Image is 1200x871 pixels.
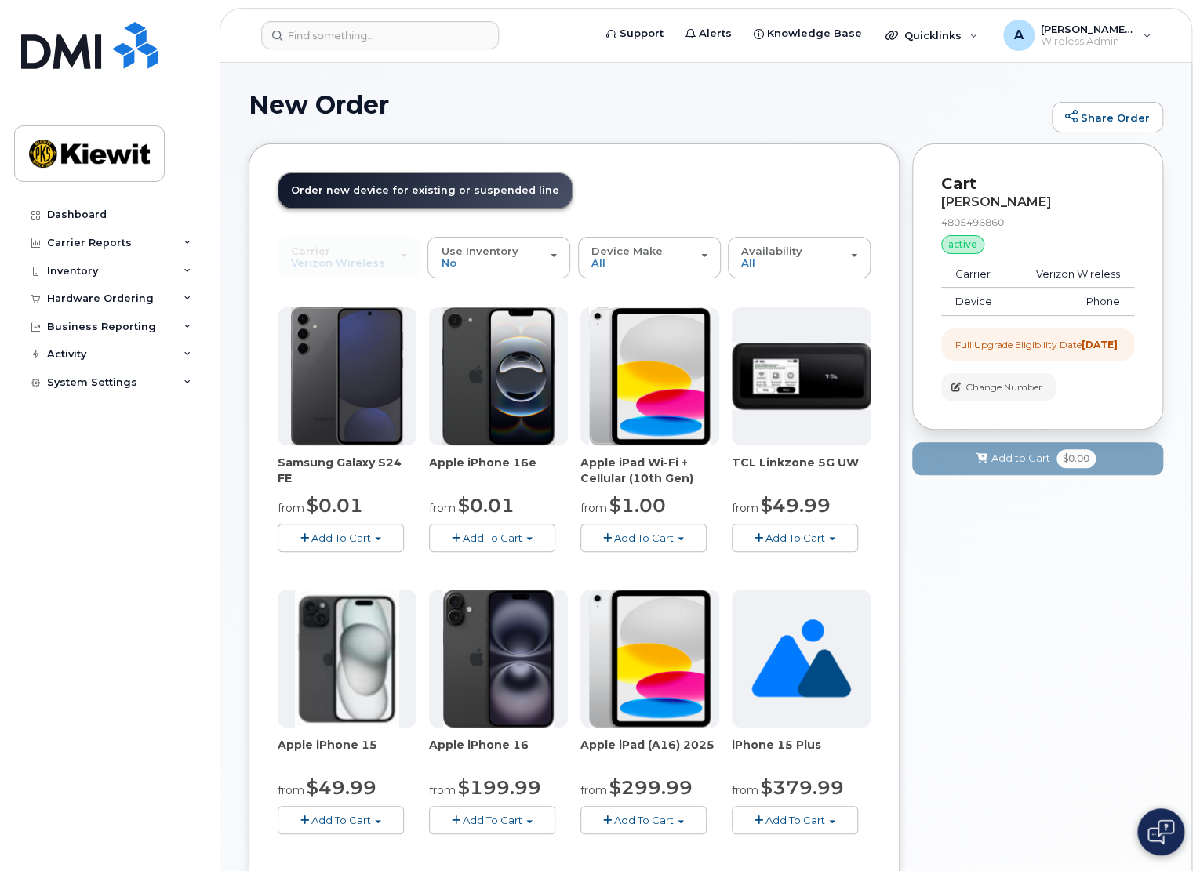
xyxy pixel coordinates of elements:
div: Samsung Galaxy S24 FE [278,455,416,486]
small: from [278,783,304,797]
button: Add to Cart $0.00 [912,442,1163,474]
div: TCL Linkzone 5G UW [732,455,871,486]
button: Add To Cart [278,806,404,833]
img: iphone15.jpg [295,590,399,728]
td: Carrier [941,260,1012,289]
button: Add To Cart [580,806,707,833]
span: Use Inventory [441,245,518,257]
img: iphone_16_plus.png [443,590,554,728]
img: Open chat [1147,819,1174,844]
p: Cart [941,172,1134,195]
span: Add To Cart [311,532,371,544]
span: $0.01 [458,494,515,517]
td: Verizon Wireless [1012,260,1134,289]
img: ipad10thgen.png [589,307,711,445]
span: Add To Cart [463,814,522,826]
small: from [732,501,758,515]
button: Use Inventory No [427,237,570,278]
small: from [580,783,607,797]
button: Device Make All [578,237,721,278]
small: from [732,783,758,797]
div: iPhone 15 Plus [732,737,871,768]
div: Apple iPhone 15 [278,737,416,768]
button: Add To Cart [429,524,555,551]
span: $299.99 [609,776,693,799]
small: from [278,501,304,515]
div: [PERSON_NAME] [941,195,1134,209]
span: $49.99 [761,494,831,517]
span: Add To Cart [765,532,825,544]
td: iPhone [1012,288,1134,316]
button: Add To Cart [429,806,555,833]
span: Availability [741,245,802,257]
span: Add To Cart [463,532,522,544]
span: $49.99 [307,776,376,799]
span: No [441,256,456,269]
strong: [DATE] [1082,339,1118,350]
img: s24FE.jpg [291,307,403,445]
span: $0.01 [307,494,363,517]
div: Apple iPhone 16 [429,737,568,768]
img: no_image_found-2caef05468ed5679b831cfe6fc140e25e0c280774317ffc20a367ab7fd17291e.png [751,590,851,728]
span: $1.00 [609,494,666,517]
div: 4805496860 [941,216,1134,229]
div: Apple iPad Wi-Fi + Cellular (10th Gen) [580,455,719,486]
div: Apple iPhone 16e [429,455,568,486]
img: linkzone5g.png [732,343,871,410]
div: active [941,235,984,254]
span: Change Number [965,380,1042,394]
span: Add To Cart [765,814,825,826]
span: Order new device for existing or suspended line [291,184,559,196]
span: Device Make [591,245,663,257]
span: Add To Cart [614,814,674,826]
span: $379.99 [761,776,844,799]
button: Availability All [728,237,871,278]
div: Full Upgrade Eligibility Date [955,338,1118,351]
span: All [741,256,755,269]
button: Add To Cart [732,806,858,833]
small: from [429,783,456,797]
img: iphone16e.png [442,307,555,445]
img: ipad_11.png [589,590,711,728]
span: $199.99 [458,776,541,799]
h1: New Order [249,91,1044,118]
span: Add To Cart [614,532,674,544]
button: Add To Cart [732,524,858,551]
span: All [591,256,605,269]
button: Add To Cart [278,524,404,551]
span: Add to Cart [991,451,1050,466]
div: Apple iPad (A16) 2025 [580,737,719,768]
small: from [429,501,456,515]
a: Share Order [1052,102,1163,133]
td: Device [941,288,1012,316]
button: Change Number [941,373,1056,401]
span: Add To Cart [311,814,371,826]
small: from [580,501,607,515]
span: $0.00 [1056,449,1096,468]
button: Add To Cart [580,524,707,551]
